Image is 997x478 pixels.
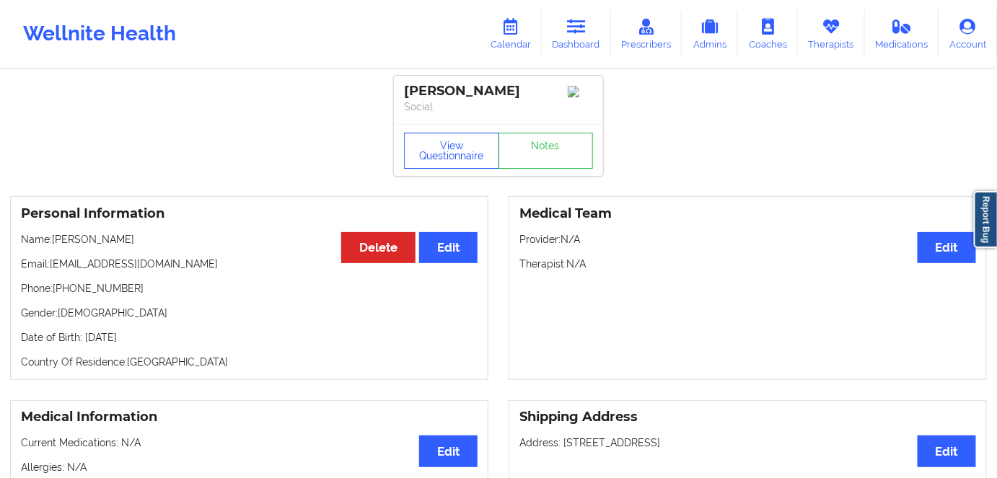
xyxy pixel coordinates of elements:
a: Report Bug [974,191,997,248]
button: View Questionnaire [404,133,499,169]
p: Gender: [DEMOGRAPHIC_DATA] [21,306,478,320]
button: Edit [918,435,976,466]
h3: Medical Team [519,205,976,222]
a: Account [939,10,997,58]
a: Coaches [738,10,798,58]
a: Prescribers [611,10,682,58]
a: Admins [682,10,738,58]
h3: Shipping Address [519,409,976,425]
p: Phone: [PHONE_NUMBER] [21,281,478,296]
p: Name: [PERSON_NAME] [21,232,478,247]
p: Therapist: N/A [519,257,976,271]
button: Edit [419,435,478,466]
h3: Medical Information [21,409,478,425]
button: Edit [918,232,976,263]
button: Edit [419,232,478,263]
p: Email: [EMAIL_ADDRESS][DOMAIN_NAME] [21,257,478,271]
p: Social [404,99,593,114]
div: [PERSON_NAME] [404,83,593,99]
a: Dashboard [542,10,611,58]
a: Therapists [798,10,865,58]
p: Allergies: N/A [21,460,478,474]
button: Delete [341,232,416,263]
p: Country Of Residence: [GEOGRAPHIC_DATA] [21,355,478,369]
h3: Personal Information [21,205,478,222]
p: Address: [STREET_ADDRESS] [519,435,976,450]
a: Notes [498,133,594,169]
img: Image%2Fplaceholer-image.png [568,86,593,97]
p: Provider: N/A [519,232,976,247]
a: Calendar [480,10,542,58]
p: Date of Birth: [DATE] [21,330,478,345]
a: Medications [865,10,939,58]
p: Current Medications: N/A [21,435,478,450]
